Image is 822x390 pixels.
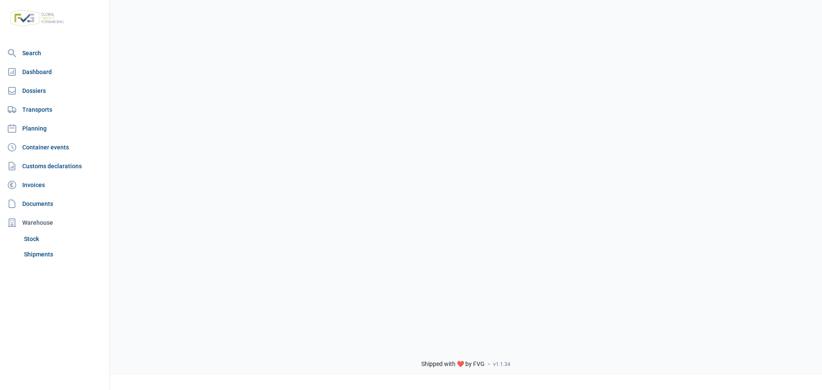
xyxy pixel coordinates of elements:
[3,120,106,137] a: Planning
[3,139,106,156] a: Container events
[3,195,106,212] a: Documents
[7,6,68,30] img: FVG - Global freight forwarding
[493,361,510,368] span: v1.1.34
[3,82,106,99] a: Dossiers
[421,360,485,368] span: Shipped with ❤️ by FVG
[488,360,490,368] span: -
[21,231,106,247] a: Stock
[3,45,106,62] a: Search
[3,214,106,231] div: Warehouse
[3,158,106,175] a: Customs declarations
[3,101,106,118] a: Transports
[3,176,106,194] a: Invoices
[3,63,106,80] a: Dashboard
[21,247,106,262] a: Shipments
